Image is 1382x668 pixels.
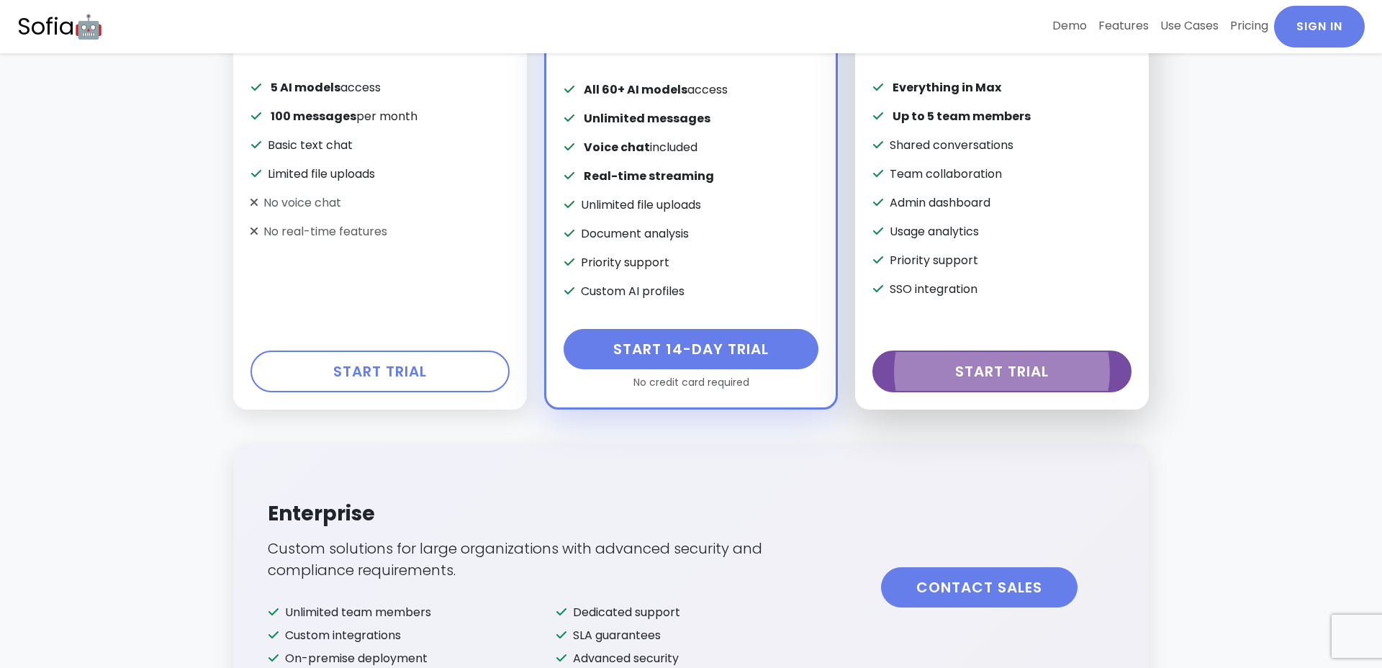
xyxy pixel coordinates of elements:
button: Contact Sales [881,567,1078,608]
a: Start 14-Day Trial [564,329,818,369]
strong: 100 messages [271,108,356,125]
strong: Real-time streaming [584,168,714,184]
li: No real-time features [250,223,510,240]
li: Unlimited file uploads [564,197,818,214]
div: On-premise deployment [259,650,547,667]
li: Custom AI profiles [564,283,818,300]
li: Limited file uploads [250,166,510,183]
li: access [564,81,818,99]
li: Priority support [872,252,1132,269]
a: Features [1093,6,1155,46]
a: Start Trial [250,351,510,392]
a: Sign In [1274,6,1365,48]
h3: Enterprise [268,502,826,526]
li: Shared conversations [872,137,1132,154]
li: Document analysis [564,225,818,243]
li: access [250,79,510,96]
a: Sofia🤖 [17,6,103,48]
p: Custom solutions for large organizations with advanced security and compliance requirements. [268,538,826,581]
strong: Everything in Max [893,79,1001,96]
div: Unlimited team members [259,604,547,621]
strong: Voice chat [584,139,650,155]
div: Dedicated support [547,604,835,621]
small: No credit card required [564,375,818,390]
strong: 5 AI models [271,79,340,96]
strong: Unlimited messages [584,110,710,127]
li: Admin dashboard [872,194,1132,212]
a: Demo [1047,6,1093,46]
li: Usage analytics [872,223,1132,240]
div: Advanced security [547,650,835,667]
strong: All 60+ AI models [584,81,687,98]
strong: Up to 5 team members [893,108,1031,125]
a: Start Trial [872,351,1132,392]
li: Team collaboration [872,166,1132,183]
li: Basic text chat [250,137,510,154]
a: Pricing [1224,6,1274,46]
li: per month [250,108,510,125]
li: Priority support [564,254,818,271]
div: SLA guarantees [547,627,835,644]
li: included [564,139,818,156]
li: No voice chat [250,194,510,212]
a: Use Cases [1155,6,1224,46]
div: Custom integrations [259,627,547,644]
li: SSO integration [872,281,1132,298]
